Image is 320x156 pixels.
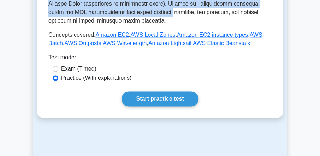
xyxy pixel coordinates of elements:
[177,32,248,38] a: Amazon EC2 instance types
[122,91,198,106] a: Start practice test
[130,32,175,38] a: AWS Local Zones
[193,40,250,46] a: AWS Elastic Beanstalk
[48,53,272,65] div: Test mode:
[64,40,101,46] a: AWS Outposts
[48,32,262,46] a: AWS Batch
[103,40,147,46] a: AWS Wavelength
[148,40,191,46] a: Amazon Lightsail
[48,31,272,48] p: Concepts covered: , , , , , , ,
[61,74,131,82] label: Practice (With explanations)
[95,32,129,38] a: Amazon EC2
[61,65,96,73] label: Exam (Timed)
